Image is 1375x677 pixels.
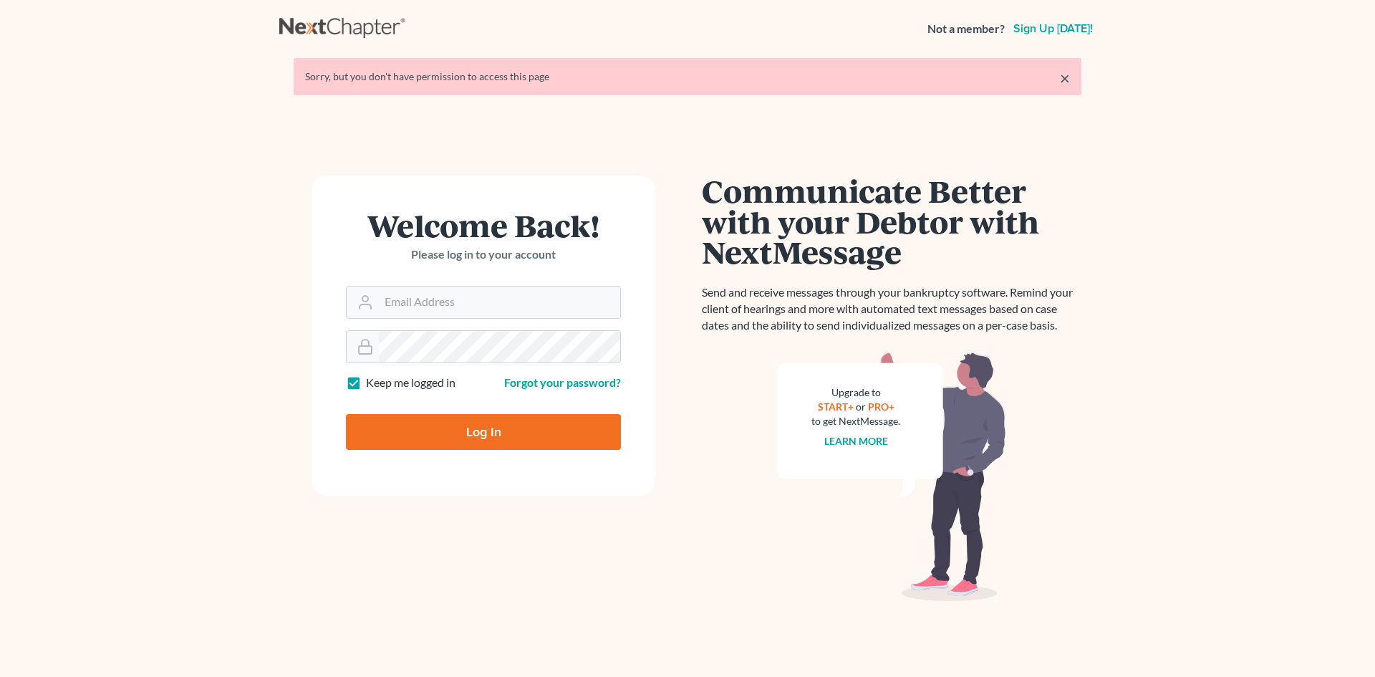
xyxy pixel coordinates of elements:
div: to get NextMessage. [811,414,900,428]
a: PRO+ [868,400,894,413]
label: Keep me logged in [366,375,455,391]
a: START+ [818,400,854,413]
input: Log In [346,414,621,450]
div: Upgrade to [811,385,900,400]
p: Please log in to your account [346,246,621,263]
input: Email Address [379,287,620,318]
a: Sign up [DATE]! [1010,23,1096,34]
h1: Welcome Back! [346,210,621,241]
a: Forgot your password? [504,375,621,389]
div: Sorry, but you don't have permission to access this page [305,69,1070,84]
strong: Not a member? [927,21,1005,37]
span: or [856,400,866,413]
img: nextmessage_bg-59042aed3d76b12b5cd301f8e5b87938c9018125f34e5fa2b7a6b67550977c72.svg [777,351,1006,602]
a: × [1060,69,1070,87]
p: Send and receive messages through your bankruptcy software. Remind your client of hearings and mo... [702,284,1081,334]
h1: Communicate Better with your Debtor with NextMessage [702,176,1081,267]
a: Learn more [824,435,888,447]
